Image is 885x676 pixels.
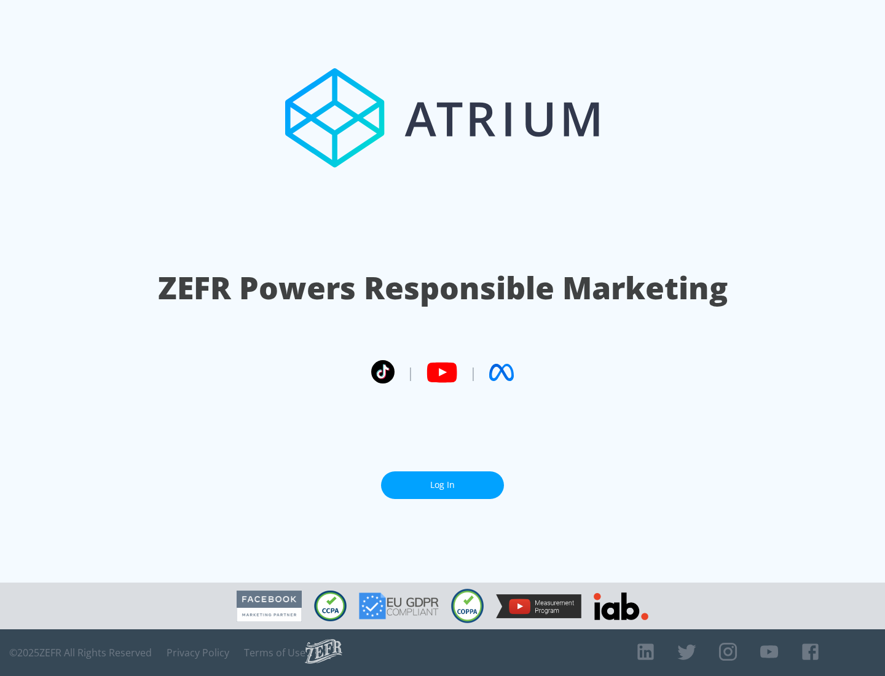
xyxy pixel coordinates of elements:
a: Log In [381,471,504,499]
span: © 2025 ZEFR All Rights Reserved [9,647,152,659]
img: GDPR Compliant [359,592,439,619]
img: Facebook Marketing Partner [237,591,302,622]
img: CCPA Compliant [314,591,347,621]
img: COPPA Compliant [451,589,484,623]
span: | [407,363,414,382]
a: Privacy Policy [167,647,229,659]
span: | [470,363,477,382]
img: YouTube Measurement Program [496,594,581,618]
img: IAB [594,592,648,620]
h1: ZEFR Powers Responsible Marketing [158,267,728,309]
a: Terms of Use [244,647,305,659]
